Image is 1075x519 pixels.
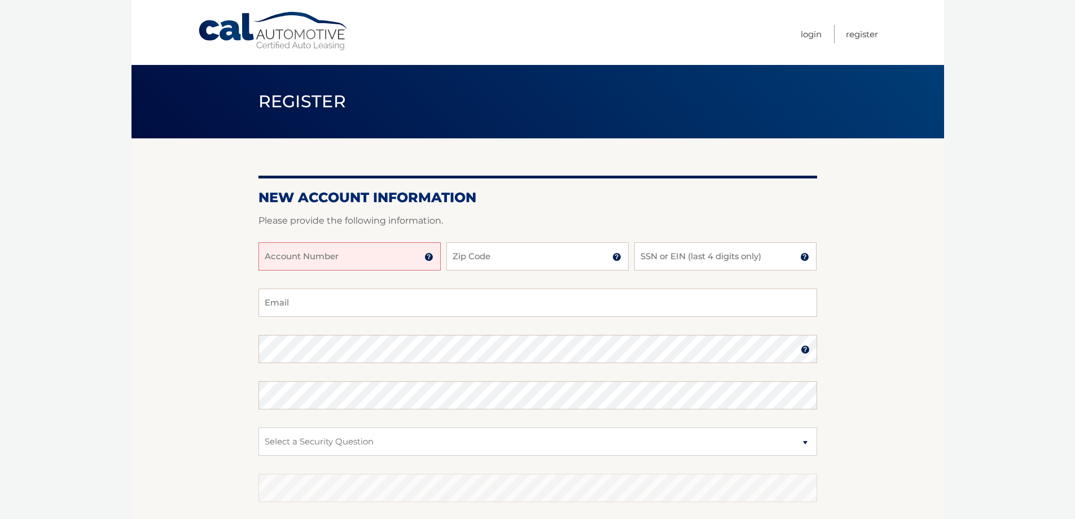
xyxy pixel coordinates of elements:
a: Register [846,25,878,43]
h2: New Account Information [258,189,817,206]
input: Zip Code [446,242,629,271]
img: tooltip.svg [612,252,621,261]
span: Register [258,91,346,112]
input: Email [258,289,817,317]
img: tooltip.svg [801,345,810,354]
img: tooltip.svg [800,252,809,261]
p: Please provide the following information. [258,213,817,229]
input: SSN or EIN (last 4 digits only) [634,242,817,271]
input: Account Number [258,242,441,271]
a: Login [801,25,822,43]
img: tooltip.svg [424,252,433,261]
a: Cal Automotive [198,11,350,51]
